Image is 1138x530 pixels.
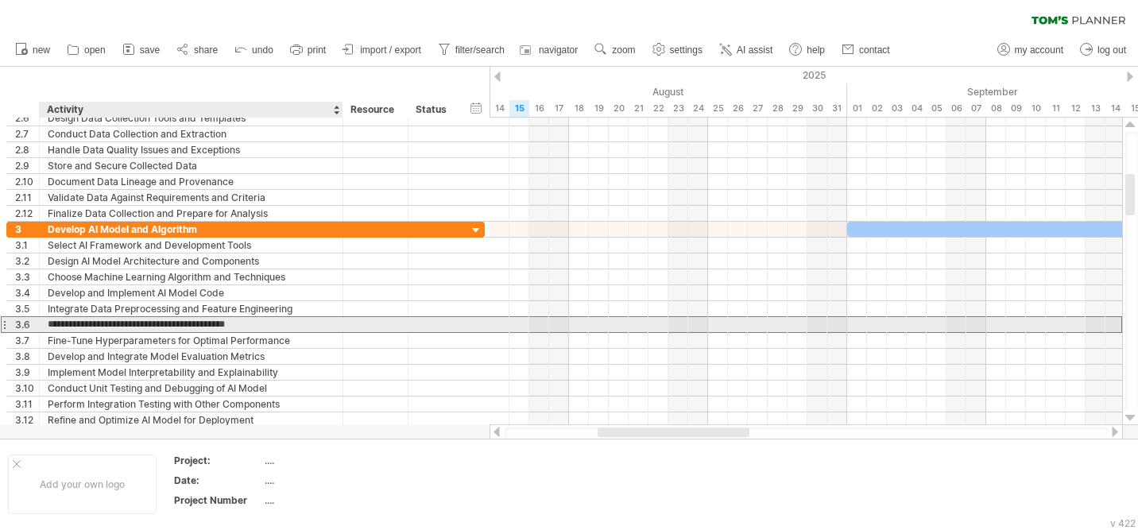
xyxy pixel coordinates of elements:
[15,222,39,237] div: 3
[15,269,39,284] div: 3.3
[629,100,648,117] div: Thursday, 21 August 2025
[434,40,509,60] a: filter/search
[1097,44,1126,56] span: log out
[265,493,398,507] div: ....
[63,40,110,60] a: open
[286,40,331,60] a: print
[48,301,335,316] div: Integrate Data Preprocessing and Feature Engineering
[455,44,505,56] span: filter/search
[668,100,688,117] div: Saturday, 23 August 2025
[15,126,39,141] div: 2.7
[728,100,748,117] div: Tuesday, 26 August 2025
[737,44,772,56] span: AI assist
[48,110,335,126] div: Design Data Collection Tools and Templates
[986,100,1006,117] div: Monday, 8 September 2025
[612,44,635,56] span: zoom
[1026,100,1046,117] div: Wednesday, 10 September 2025
[768,100,788,117] div: Thursday, 28 August 2025
[48,349,335,364] div: Develop and Integrate Model Evaluation Metrics
[1086,100,1105,117] div: Saturday, 13 September 2025
[11,40,55,60] a: new
[48,381,335,396] div: Conduct Unit Testing and Debugging of AI Model
[15,333,39,348] div: 3.7
[859,44,890,56] span: contact
[15,142,39,157] div: 2.8
[838,40,895,60] a: contact
[8,455,157,514] div: Add your own logo
[490,100,509,117] div: Thursday, 14 August 2025
[174,493,261,507] div: Project Number
[48,222,335,237] div: Develop AI Model and Algorithm
[966,100,986,117] div: Sunday, 7 September 2025
[15,174,39,189] div: 2.10
[907,100,927,117] div: Thursday, 4 September 2025
[48,238,335,253] div: Select AI Framework and Development Tools
[48,365,335,380] div: Implement Model Interpretability and Explainability
[517,40,583,60] a: navigator
[887,100,907,117] div: Wednesday, 3 September 2025
[590,40,640,60] a: zoom
[33,44,50,56] span: new
[15,365,39,380] div: 3.9
[569,100,589,117] div: Monday, 18 August 2025
[48,412,335,427] div: Refine and Optimize AI Model for Deployment
[15,381,39,396] div: 3.10
[15,158,39,173] div: 2.9
[194,44,218,56] span: share
[927,100,946,117] div: Friday, 5 September 2025
[48,397,335,412] div: Perform Integration Testing with Other Components
[1076,40,1131,60] a: log out
[48,126,335,141] div: Conduct Data Collection and Extraction
[15,253,39,269] div: 3.2
[807,100,827,117] div: Saturday, 30 August 2025
[140,44,160,56] span: save
[785,40,830,60] a: help
[15,285,39,300] div: 3.4
[15,238,39,253] div: 3.1
[48,253,335,269] div: Design AI Model Architecture and Components
[715,40,777,60] a: AI assist
[867,100,887,117] div: Tuesday, 2 September 2025
[174,454,261,467] div: Project:
[1015,44,1063,56] span: my account
[174,474,261,487] div: Date:
[807,44,825,56] span: help
[416,102,451,118] div: Status
[827,100,847,117] div: Sunday, 31 August 2025
[509,100,529,117] div: Friday, 15 August 2025
[529,100,549,117] div: Saturday, 16 August 2025
[539,44,578,56] span: navigator
[589,100,609,117] div: Tuesday, 19 August 2025
[230,40,278,60] a: undo
[84,44,106,56] span: open
[48,206,335,221] div: Finalize Data Collection and Prepare for Analysis
[15,397,39,412] div: 3.11
[946,100,966,117] div: Saturday, 6 September 2025
[748,100,768,117] div: Wednesday, 27 August 2025
[847,100,867,117] div: Monday, 1 September 2025
[648,100,668,117] div: Friday, 22 August 2025
[231,83,847,100] div: August 2025
[265,454,398,467] div: ....
[549,100,569,117] div: Sunday, 17 August 2025
[48,158,335,173] div: Store and Secure Collected Data
[15,206,39,221] div: 2.12
[15,190,39,205] div: 2.11
[1006,100,1026,117] div: Tuesday, 9 September 2025
[708,100,728,117] div: Monday, 25 August 2025
[48,142,335,157] div: Handle Data Quality Issues and Exceptions
[609,100,629,117] div: Wednesday, 20 August 2025
[1066,100,1086,117] div: Friday, 12 September 2025
[1046,100,1066,117] div: Thursday, 11 September 2025
[350,102,399,118] div: Resource
[15,349,39,364] div: 3.8
[15,412,39,427] div: 3.12
[1110,517,1136,529] div: v 422
[339,40,426,60] a: import / export
[48,190,335,205] div: Validate Data Against Requirements and Criteria
[648,40,707,60] a: settings
[308,44,326,56] span: print
[252,44,273,56] span: undo
[688,100,708,117] div: Sunday, 24 August 2025
[788,100,807,117] div: Friday, 29 August 2025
